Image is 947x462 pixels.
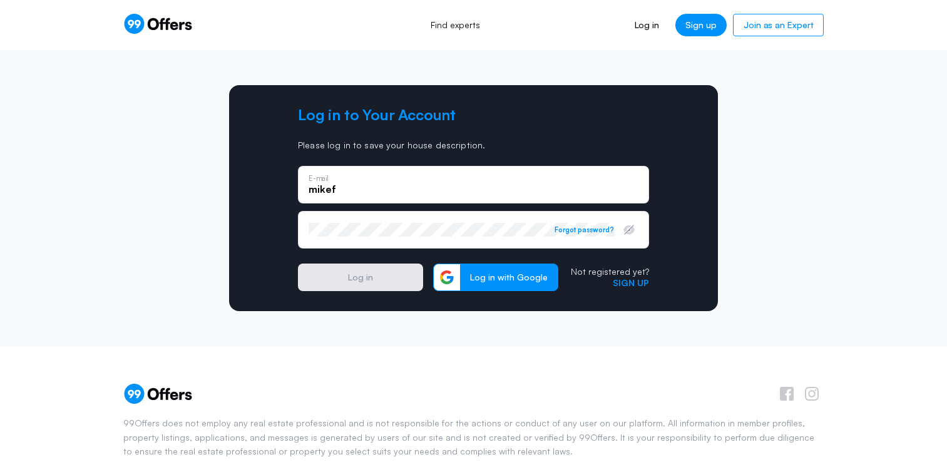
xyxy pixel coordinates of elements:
[571,266,649,277] p: Not registered yet?
[733,14,824,36] a: Join as an Expert
[675,14,727,36] a: Sign up
[625,14,669,36] a: Log in
[123,416,824,458] p: 99Offers does not employ any real estate professional and is not responsible for the actions or c...
[298,140,649,151] p: Please log in to save your house description.
[433,264,558,291] button: Log in with Google
[417,11,494,39] a: Find experts
[309,175,328,182] p: E-mail
[460,272,558,283] span: Log in with Google
[298,264,423,291] button: Log in
[613,277,649,288] a: Sign up
[555,225,614,234] button: Forgot password?
[298,105,649,125] h2: Log in to Your Account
